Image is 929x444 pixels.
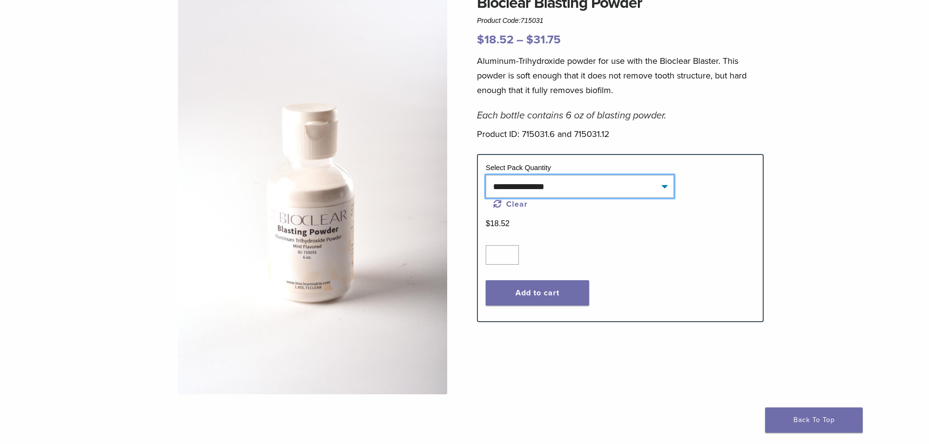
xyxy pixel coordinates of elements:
[526,33,534,47] span: $
[516,33,523,47] span: –
[486,219,510,228] bdi: 18.52
[477,127,764,141] p: Product ID: 715031.6 and 715031.12
[477,17,543,24] span: Product Code:
[486,164,551,172] label: Select Pack Quantity
[521,17,544,24] span: 715031
[477,54,764,97] p: Aluminum-Trihydroxide powder for use with the Bioclear Blaster. This powder is soft enough that i...
[765,407,863,433] a: Back To Top
[494,199,528,209] a: Clear
[486,280,589,306] button: Add to cart
[486,219,490,228] span: $
[477,110,667,121] em: Each bottle contains 6 oz of blasting powder.
[477,33,514,47] bdi: 18.52
[477,33,484,47] span: $
[526,33,561,47] bdi: 31.75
